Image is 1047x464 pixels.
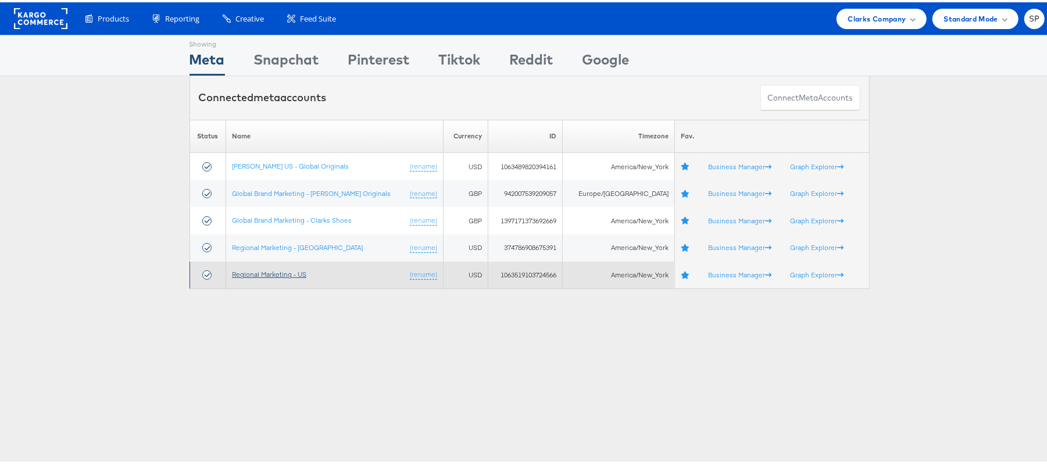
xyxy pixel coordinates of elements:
[232,241,363,249] a: Regional Marketing - [GEOGRAPHIC_DATA]
[760,83,860,109] button: ConnectmetaAccounts
[254,47,319,73] div: Snapchat
[799,90,819,101] span: meta
[562,117,674,151] th: Timezone
[583,47,630,73] div: Google
[226,117,444,151] th: Name
[708,187,771,195] a: Business Manager
[562,151,674,178] td: America/New_York
[562,232,674,259] td: America/New_York
[232,159,349,168] a: [PERSON_NAME] US - Global Originals
[443,232,488,259] td: USD
[300,11,336,22] span: Feed Suite
[708,214,771,223] a: Business Manager
[190,117,226,151] th: Status
[1029,13,1040,20] span: SP
[410,159,437,169] a: (rename)
[562,259,674,287] td: America/New_York
[562,205,674,232] td: America/New_York
[708,241,771,249] a: Business Manager
[944,10,998,23] span: Standard Mode
[791,268,844,277] a: Graph Explorer
[190,47,225,73] div: Meta
[443,178,488,205] td: GBP
[708,268,771,277] a: Business Manager
[232,213,352,222] a: Global Brand Marketing - Clarks Shoes
[443,259,488,287] td: USD
[791,187,844,195] a: Graph Explorer
[98,11,129,22] span: Products
[254,88,281,102] span: meta
[791,160,844,169] a: Graph Explorer
[488,151,562,178] td: 1063489820394161
[190,33,225,47] div: Showing
[488,232,562,259] td: 374786908675391
[791,241,844,249] a: Graph Explorer
[410,213,437,223] a: (rename)
[443,151,488,178] td: USD
[410,187,437,197] a: (rename)
[443,205,488,232] td: GBP
[439,47,481,73] div: Tiktok
[488,205,562,232] td: 1397171373692669
[708,160,771,169] a: Business Manager
[488,178,562,205] td: 942007539209057
[562,178,674,205] td: Europe/[GEOGRAPHIC_DATA]
[410,267,437,277] a: (rename)
[443,117,488,151] th: Currency
[165,11,199,22] span: Reporting
[199,88,327,103] div: Connected accounts
[232,267,306,276] a: Regional Marketing - US
[510,47,553,73] div: Reddit
[488,117,562,151] th: ID
[848,10,906,23] span: Clarks Company
[410,241,437,251] a: (rename)
[348,47,410,73] div: Pinterest
[235,11,264,22] span: Creative
[232,187,391,195] a: Global Brand Marketing - [PERSON_NAME] Originals
[791,214,844,223] a: Graph Explorer
[488,259,562,287] td: 1063519103724566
